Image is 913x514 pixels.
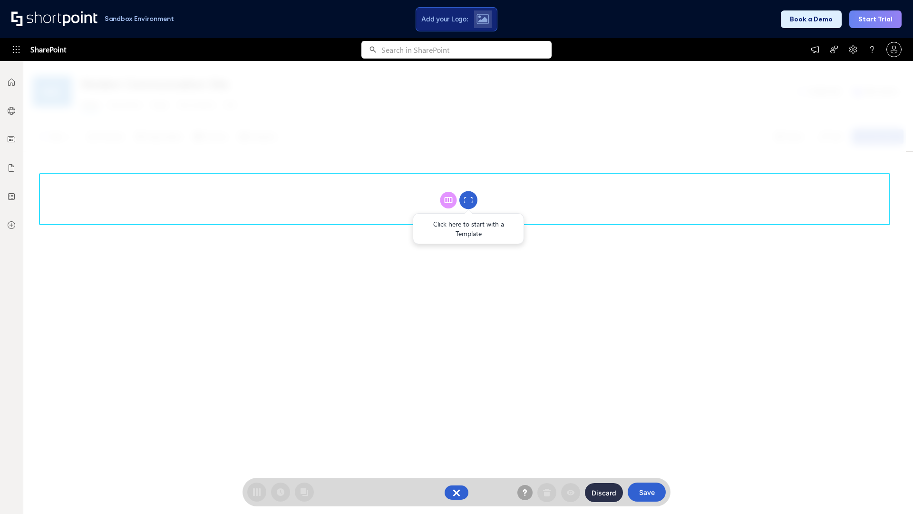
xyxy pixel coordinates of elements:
[105,16,174,21] h1: Sandbox Environment
[865,468,913,514] iframe: Chat Widget
[781,10,842,28] button: Book a Demo
[628,483,666,502] button: Save
[585,483,623,502] button: Discard
[30,38,66,61] span: SharePoint
[849,10,902,28] button: Start Trial
[476,14,489,24] img: Upload logo
[421,15,468,23] span: Add your Logo:
[381,41,552,59] input: Search in SharePoint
